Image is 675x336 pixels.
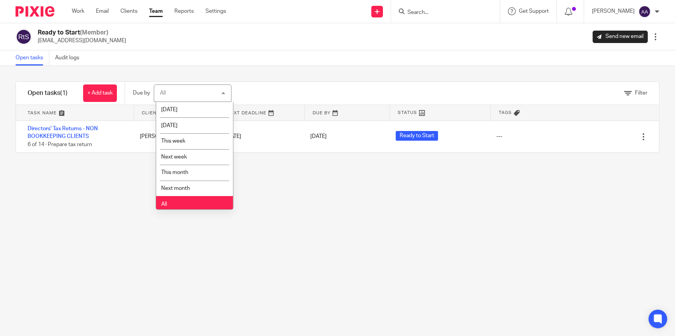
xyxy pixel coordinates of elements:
h1: Open tasks [28,89,68,97]
a: Directors' Tax Returns - NON BOOKKEEPING CLIENTS [28,126,98,139]
a: + Add task [83,84,117,102]
span: Ready to Start [396,131,438,141]
a: Open tasks [16,50,49,65]
a: Audit logs [55,50,85,65]
div: [PERSON_NAME] [132,129,217,144]
span: Tags [499,109,512,116]
a: Team [149,7,163,15]
span: Next month [161,186,190,191]
div: --- [496,133,502,140]
div: All [160,90,166,96]
a: Clients [120,7,137,15]
a: Reports [174,7,194,15]
a: Work [72,7,84,15]
p: Due by [133,89,150,97]
img: svg%3E [638,5,651,18]
p: [EMAIL_ADDRESS][DOMAIN_NAME] [38,37,126,45]
span: (Member) [80,29,108,36]
span: Get Support [519,9,549,14]
span: This month [161,170,188,175]
span: All [161,202,167,207]
div: [DATE] [217,129,303,144]
span: Status [398,109,417,116]
span: Filter [635,90,647,96]
span: Next week [161,154,187,160]
input: Search [407,9,477,16]
a: Send new email [593,31,648,43]
a: Email [96,7,109,15]
img: Pixie [16,6,54,17]
span: (1) [60,90,68,96]
img: svg%3E [16,29,32,45]
p: [PERSON_NAME] [592,7,635,15]
a: Settings [205,7,226,15]
span: 6 of 14 · Prepare tax return [28,142,92,147]
h2: Ready to Start [38,29,126,37]
span: [DATE] [310,134,327,140]
span: This week [161,138,185,144]
span: [DATE] [161,107,177,112]
span: [DATE] [161,123,177,128]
